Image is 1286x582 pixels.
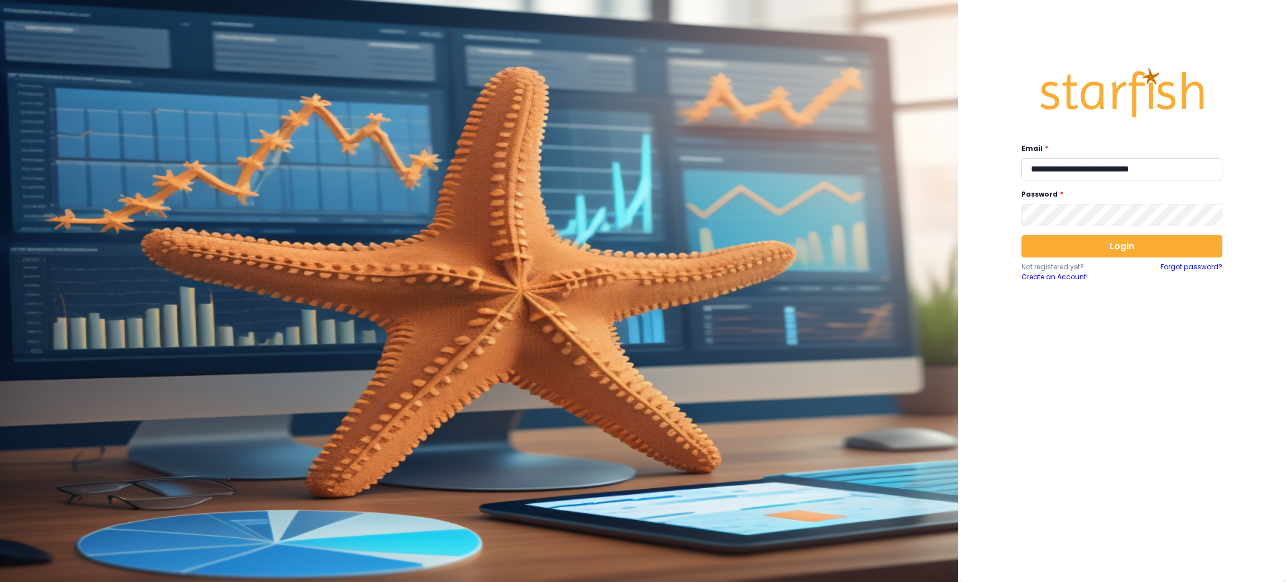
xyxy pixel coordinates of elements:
[1038,58,1206,128] img: Logo.42cb71d561138c82c4ab.png
[1021,235,1222,257] button: Login
[1160,262,1222,282] a: Forgot password?
[1021,272,1122,282] a: Create an Account!
[1021,144,1216,154] label: Email
[1021,189,1216,199] label: Password
[1021,262,1122,272] p: Not registered yet?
